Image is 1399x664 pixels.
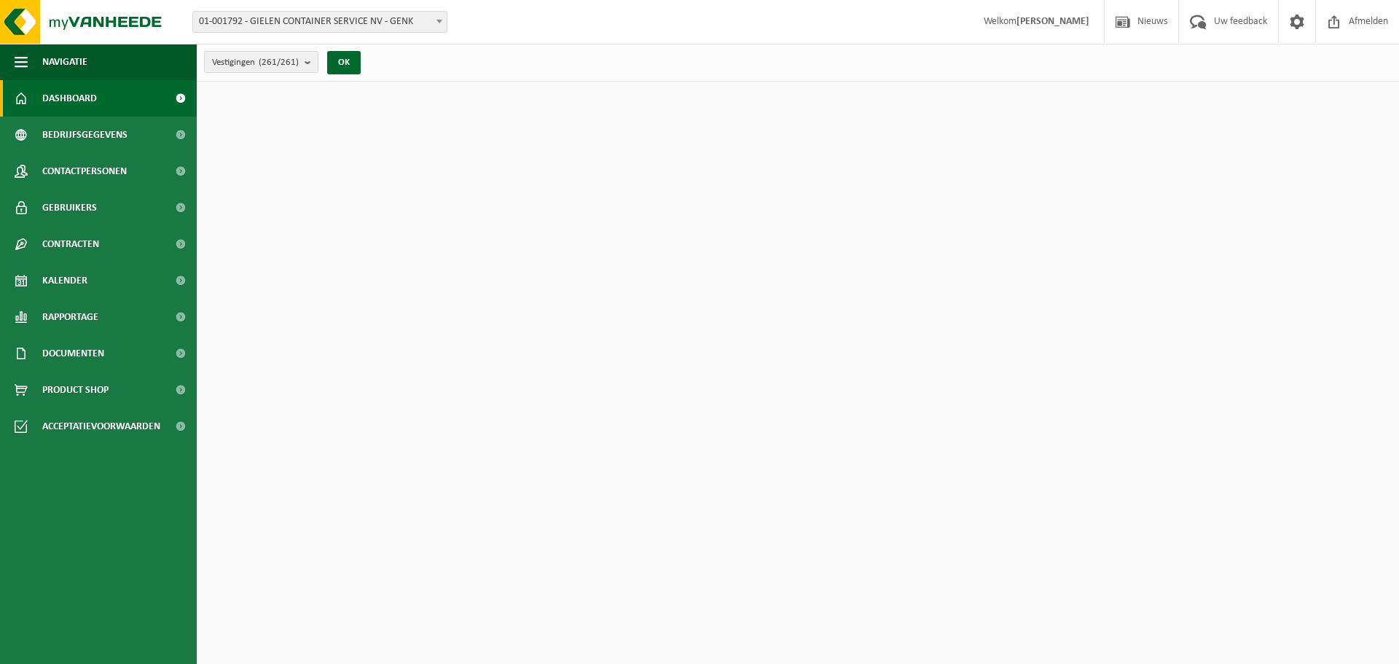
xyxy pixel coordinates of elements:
count: (261/261) [259,58,299,67]
span: Dashboard [42,80,97,117]
span: Product Shop [42,372,109,408]
span: Contracten [42,226,99,262]
span: Vestigingen [212,52,299,74]
span: 01-001792 - GIELEN CONTAINER SERVICE NV - GENK [193,12,447,32]
button: Vestigingen(261/261) [204,51,318,73]
span: Contactpersonen [42,153,127,190]
span: Kalender [42,262,87,299]
span: Rapportage [42,299,98,335]
span: 01-001792 - GIELEN CONTAINER SERVICE NV - GENK [192,11,447,33]
button: OK [327,51,361,74]
span: Navigatie [42,44,87,80]
span: Gebruikers [42,190,97,226]
strong: [PERSON_NAME] [1016,16,1089,27]
span: Acceptatievoorwaarden [42,408,160,445]
span: Documenten [42,335,104,372]
span: Bedrijfsgegevens [42,117,128,153]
